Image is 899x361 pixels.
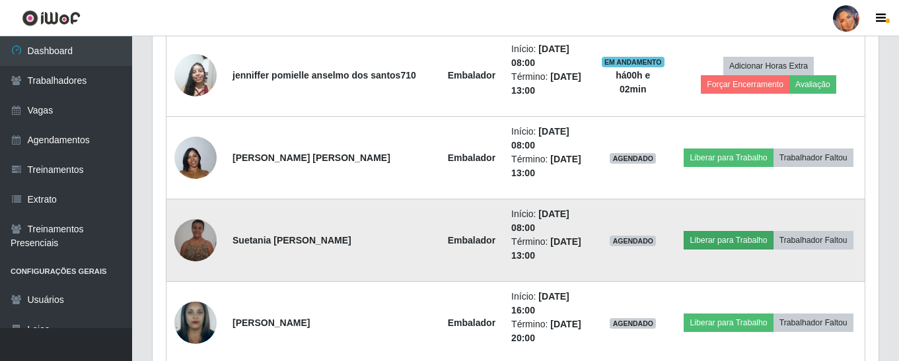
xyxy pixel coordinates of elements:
[773,231,853,249] button: Trabalhador Faltou
[233,317,310,328] strong: [PERSON_NAME]
[233,152,390,163] strong: [PERSON_NAME] [PERSON_NAME]
[511,125,585,152] li: Início:
[511,317,585,345] li: Término:
[511,291,569,315] time: [DATE] 16:00
[174,219,217,261] img: 1732824869480.jpeg
[511,290,585,317] li: Início:
[684,148,773,167] button: Liberar para Trabalho
[616,70,650,94] strong: há 00 h e 02 min
[448,235,495,246] strong: Embalador
[511,42,585,70] li: Início:
[511,70,585,98] li: Término:
[511,207,585,235] li: Início:
[602,57,665,67] span: EM ANDAMENTO
[448,152,495,163] strong: Embalador
[610,153,656,164] span: AGENDADO
[701,75,789,94] button: Forçar Encerramento
[233,235,351,246] strong: Suetania [PERSON_NAME]
[174,295,217,350] img: 1696894448805.jpeg
[448,70,495,81] strong: Embalador
[773,148,853,167] button: Trabalhador Faltou
[789,75,836,94] button: Avaliação
[233,70,416,81] strong: jenniffer pomielle anselmo dos santos710
[511,152,585,180] li: Término:
[723,57,814,75] button: Adicionar Horas Extra
[684,231,773,249] button: Liberar para Trabalho
[511,235,585,263] li: Término:
[448,317,495,328] strong: Embalador
[511,209,569,233] time: [DATE] 08:00
[773,313,853,332] button: Trabalhador Faltou
[174,129,217,186] img: 1695763704328.jpeg
[511,44,569,68] time: [DATE] 08:00
[174,47,217,103] img: 1681423933642.jpeg
[511,126,569,150] time: [DATE] 08:00
[22,10,81,26] img: CoreUI Logo
[610,236,656,246] span: AGENDADO
[610,318,656,329] span: AGENDADO
[684,313,773,332] button: Liberar para Trabalho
